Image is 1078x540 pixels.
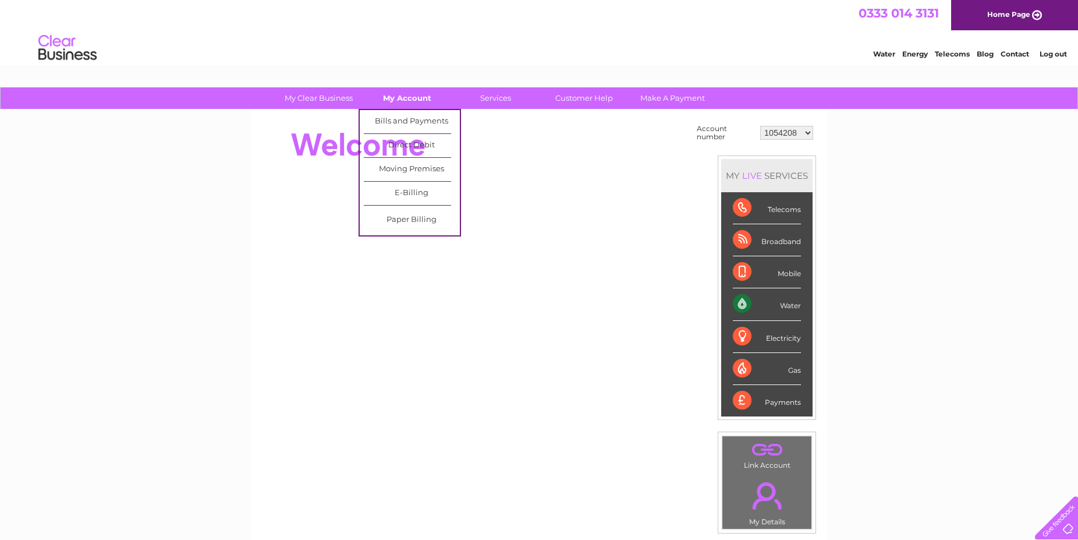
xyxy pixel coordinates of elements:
[859,6,939,20] a: 0333 014 3131
[271,87,367,109] a: My Clear Business
[625,87,721,109] a: Make A Payment
[265,6,815,57] div: Clear Business is a trading name of Verastar Limited (registered in [GEOGRAPHIC_DATA] No. 3667643...
[359,87,455,109] a: My Account
[364,134,460,157] a: Direct Debit
[733,321,801,353] div: Electricity
[725,439,808,460] a: .
[448,87,544,109] a: Services
[733,288,801,320] div: Water
[733,192,801,224] div: Telecoms
[364,110,460,133] a: Bills and Payments
[873,50,895,58] a: Water
[733,385,801,417] div: Payments
[694,122,757,144] td: Account number
[725,475,808,516] a: .
[902,50,928,58] a: Energy
[364,209,460,232] a: Paper Billing
[364,158,460,181] a: Moving Premises
[38,30,97,66] img: logo.png
[721,159,813,192] div: MY SERVICES
[733,224,801,256] div: Broadband
[722,472,812,530] td: My Details
[364,182,460,205] a: E-Billing
[935,50,970,58] a: Telecoms
[733,256,801,288] div: Mobile
[733,353,801,385] div: Gas
[740,170,764,181] div: LIVE
[977,50,994,58] a: Blog
[1001,50,1029,58] a: Contact
[536,87,632,109] a: Customer Help
[722,436,812,472] td: Link Account
[1040,50,1067,58] a: Log out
